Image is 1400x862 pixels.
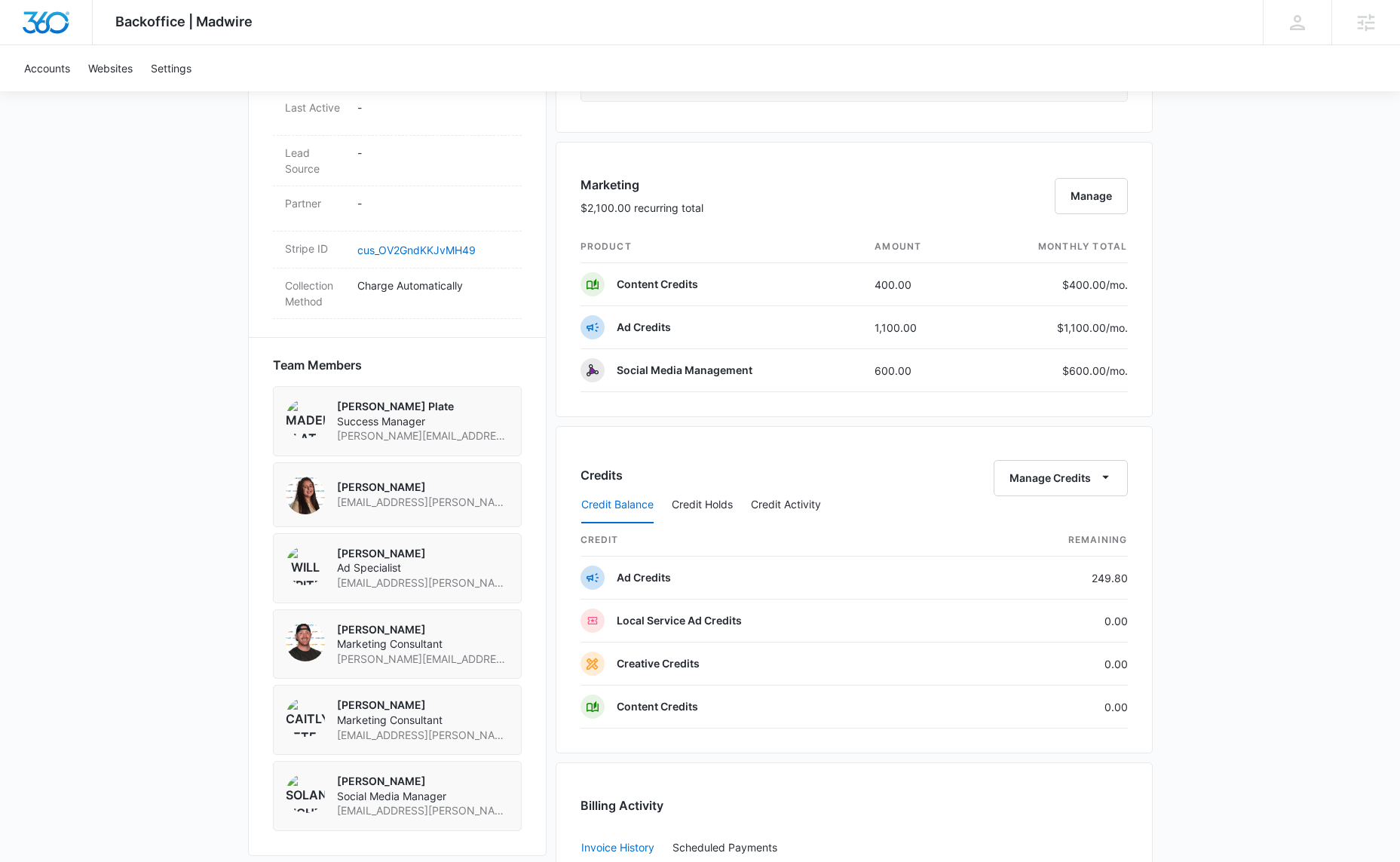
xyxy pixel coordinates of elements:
p: Content Credits [617,699,698,714]
div: Scheduled Payments [672,842,783,853]
p: [PERSON_NAME] [337,480,509,495]
a: Websites [79,45,142,91]
a: Accounts [15,45,79,91]
div: Last Active- [273,90,522,136]
h3: Marketing [581,176,703,194]
span: [EMAIL_ADDRESS][PERSON_NAME][DOMAIN_NAME] [337,575,509,591]
p: $1,100.00 [1057,320,1128,336]
span: Success Manager [337,414,509,429]
a: cus_OV2GndKKJvMH49 [357,244,476,256]
img: Madeline Plate [286,399,325,438]
div: Lead Source- [273,136,522,186]
p: Creative Credits [617,656,700,671]
span: [EMAIL_ADDRESS][PERSON_NAME][DOMAIN_NAME] [337,728,509,743]
dt: Stripe ID [285,241,345,256]
p: Local Service Ad Credits [617,613,742,628]
img: Will Fritz [286,546,325,585]
dt: Collection Method [285,278,345,309]
p: $400.00 [1057,277,1128,293]
th: monthly total [972,231,1128,263]
button: Credit Balance [581,487,654,523]
span: Backoffice | Madwire [115,14,253,29]
span: Ad Specialist [337,560,509,575]
span: /mo. [1106,364,1128,377]
span: /mo. [1106,278,1128,291]
td: 600.00 [862,349,972,392]
img: Kyle Lewis [286,622,325,661]
td: 249.80 [968,557,1128,600]
img: Caitlyn Peters [286,698,325,737]
p: Charge Automatically [357,278,510,293]
dt: Partner [285,195,345,211]
span: [EMAIL_ADDRESS][PERSON_NAME][DOMAIN_NAME] [337,803,509,818]
p: [PERSON_NAME] [337,546,509,561]
p: [PERSON_NAME] [337,622,509,637]
div: Stripe IDcus_OV2GndKKJvMH49 [273,232,522,268]
span: [PERSON_NAME][EMAIL_ADDRESS][PERSON_NAME][DOMAIN_NAME] [337,652,509,667]
dt: Last Active [285,100,345,115]
span: Social Media Manager [337,789,509,804]
p: Ad Credits [617,570,671,585]
td: 0.00 [968,686,1128,729]
button: Manage Credits [994,460,1128,496]
p: - [357,145,510,161]
td: 0.00 [968,600,1128,643]
p: Ad Credits [617,320,671,335]
th: amount [862,231,972,263]
p: [PERSON_NAME] [337,698,509,713]
span: Team Members [273,356,362,374]
span: Marketing Consultant [337,637,509,652]
span: [PERSON_NAME][EMAIL_ADDRESS][DOMAIN_NAME] [337,428,509,443]
button: Credit Activity [751,487,821,523]
p: $600.00 [1057,363,1128,379]
span: Marketing Consultant [337,713,509,728]
td: 1,100.00 [862,306,972,349]
p: - [357,195,510,211]
img: Solange Richter [286,774,325,813]
td: 0.00 [968,643,1128,686]
a: Settings [142,45,201,91]
div: Partner- [273,186,522,232]
p: [PERSON_NAME] Plate [337,399,509,414]
span: [EMAIL_ADDRESS][PERSON_NAME][DOMAIN_NAME] [337,495,509,510]
img: Audriana Talamantes [286,475,325,514]
h3: Billing Activity [581,796,1128,814]
p: Social Media Management [617,363,752,378]
dt: Lead Source [285,145,345,176]
th: credit [581,524,968,557]
th: product [581,231,863,263]
th: Remaining [968,524,1128,557]
span: /mo. [1106,321,1128,334]
button: Manage [1055,178,1128,214]
p: Content Credits [617,277,698,292]
p: - [357,100,510,115]
div: Collection MethodCharge Automatically [273,268,522,319]
h3: Credits [581,466,623,484]
td: 400.00 [862,263,972,306]
p: $2,100.00 recurring total [581,200,703,216]
p: [PERSON_NAME] [337,774,509,789]
button: Credit Holds [672,487,733,523]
